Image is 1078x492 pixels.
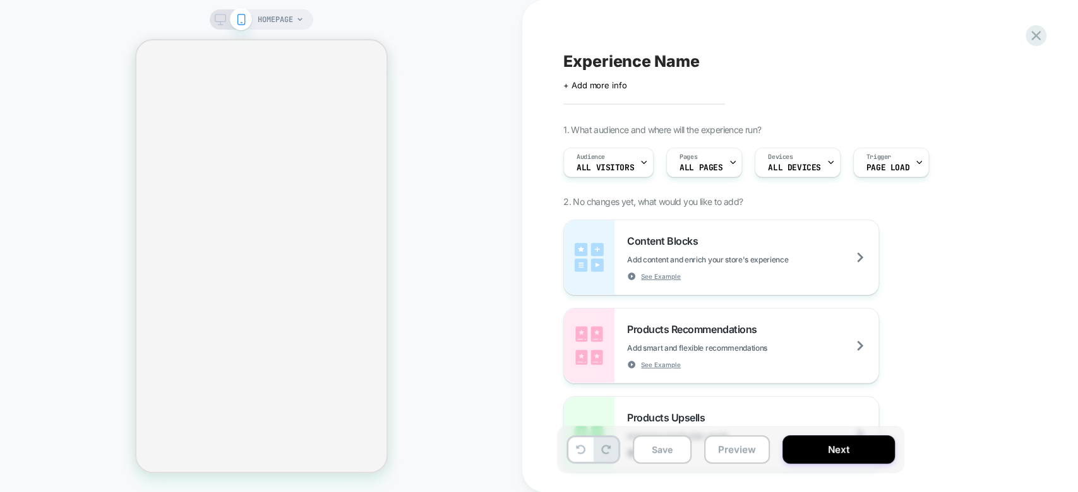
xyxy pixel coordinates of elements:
span: Add smart and flexible recommendations [627,343,830,353]
span: 1. What audience and where will the experience run? [563,124,761,135]
span: HOMEPAGE [258,9,293,30]
span: 2. No changes yet, what would you like to add? [563,196,743,207]
span: Products Upsells [627,411,711,424]
button: Save [633,435,692,464]
span: Page Load [866,163,909,172]
button: Next [782,435,895,464]
span: ALL PAGES [680,163,722,172]
span: ALL DEVICES [768,163,820,172]
span: Devices [768,153,793,161]
span: Experience Name [563,52,699,71]
span: All Visitors [577,163,634,172]
span: See Example [641,272,681,281]
span: Content Blocks [627,235,704,247]
span: + Add more info [563,80,626,90]
span: Products Recommendations [627,323,763,336]
button: Preview [704,435,770,464]
span: Add content and enrich your store's experience [627,255,851,264]
span: Trigger [866,153,891,161]
span: Audience [577,153,605,161]
span: See Example [641,360,681,369]
span: Pages [680,153,697,161]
